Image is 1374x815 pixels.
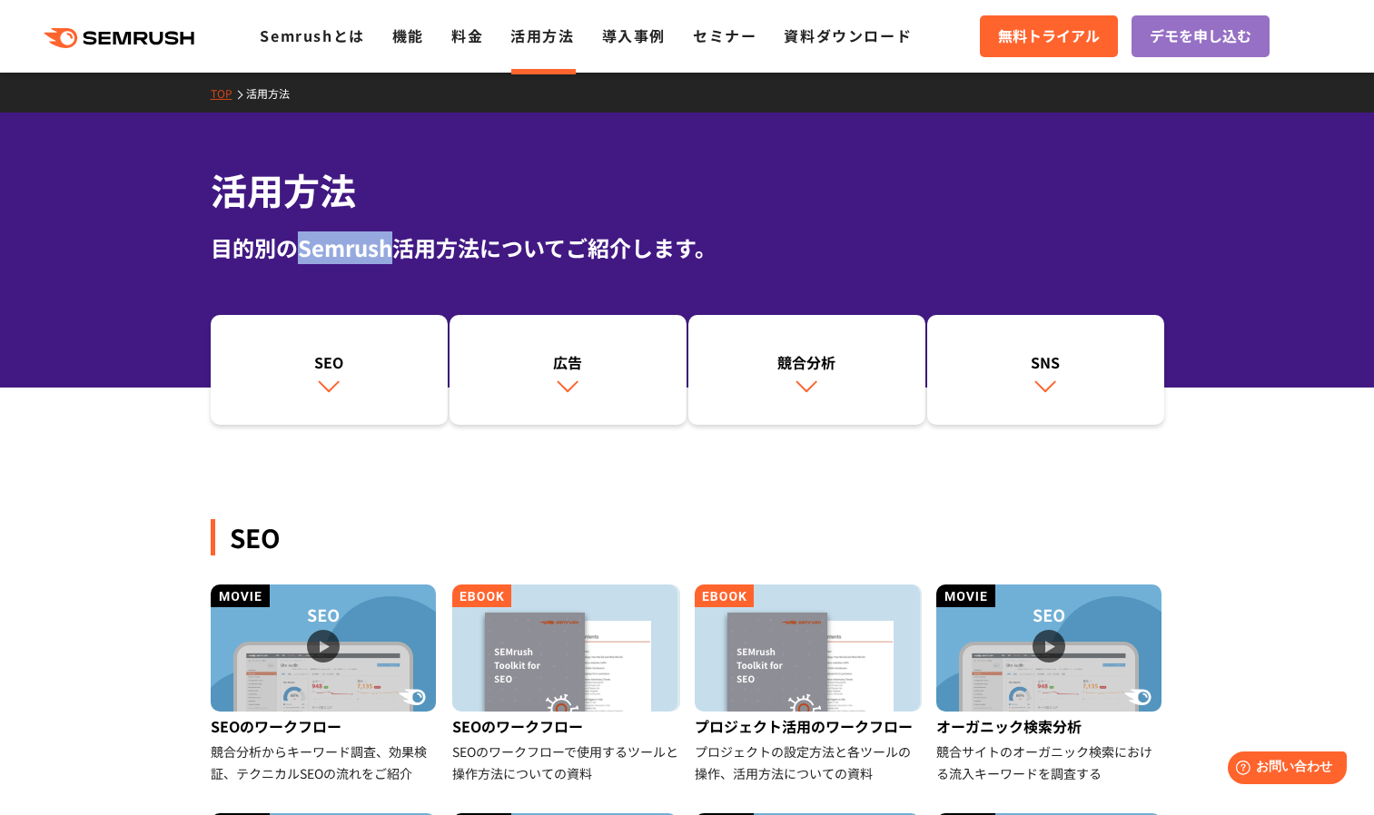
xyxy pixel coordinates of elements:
a: セミナー [693,25,756,46]
iframe: Help widget launcher [1212,744,1354,795]
a: TOP [211,85,246,101]
a: 広告 [450,315,687,426]
a: SNS [927,315,1164,426]
div: SEOのワークフローで使用するツールと操作方法についての資料 [452,741,680,784]
div: SNS [936,351,1155,373]
a: SEO [211,315,448,426]
div: SEOのワークフロー [211,712,439,741]
a: 活用方法 [510,25,574,46]
div: SEOのワークフロー [452,712,680,741]
div: プロジェクトの設定方法と各ツールの操作、活用方法についての資料 [695,741,923,784]
a: SEOのワークフロー SEOのワークフローで使用するツールと操作方法についての資料 [452,584,680,784]
div: SEO [211,519,1164,555]
a: 競合分析 [688,315,925,426]
a: 導入事例 [602,25,666,46]
a: 資料ダウンロード [784,25,912,46]
a: 機能 [392,25,424,46]
div: オーガニック検索分析 [936,712,1164,741]
a: デモを申し込む [1132,15,1270,57]
div: 広告 [459,351,677,373]
a: プロジェクト活用のワークフロー プロジェクトの設定方法と各ツールの操作、活用方法についての資料 [695,584,923,784]
a: オーガニック検索分析 競合サイトのオーガニック検索における流入キーワードを調査する [936,584,1164,784]
a: 料金 [451,25,483,46]
div: 競合分析からキーワード調査、効果検証、テクニカルSEOの流れをご紹介 [211,741,439,784]
a: SEOのワークフロー 競合分析からキーワード調査、効果検証、テクニカルSEOの流れをご紹介 [211,584,439,784]
span: デモを申し込む [1150,25,1251,48]
div: 競合サイトのオーガニック検索における流入キーワードを調査する [936,741,1164,784]
a: 活用方法 [246,85,303,101]
div: SEO [220,351,439,373]
span: 無料トライアル [998,25,1100,48]
a: 無料トライアル [980,15,1118,57]
div: 競合分析 [697,351,916,373]
h1: 活用方法 [211,163,1164,217]
a: Semrushとは [260,25,364,46]
div: 目的別のSemrush活用方法についてご紹介します。 [211,231,1164,264]
div: プロジェクト活用のワークフロー [695,712,923,741]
